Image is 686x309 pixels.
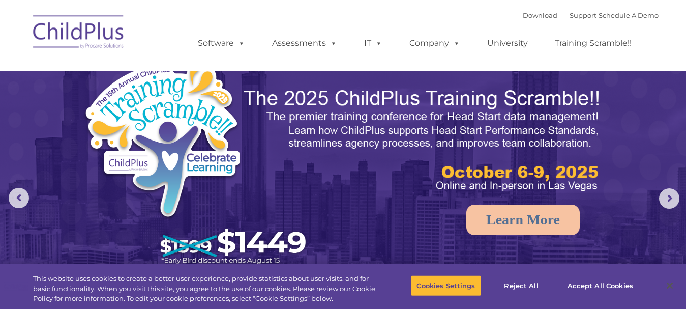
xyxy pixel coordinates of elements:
a: Software [188,33,255,53]
a: University [477,33,538,53]
span: Phone number [141,109,185,117]
span: Last name [141,67,172,75]
font: | [523,11,659,19]
a: Learn More [466,205,580,235]
button: Accept All Cookies [562,275,639,296]
img: ChildPlus by Procare Solutions [28,8,130,59]
a: Support [570,11,596,19]
a: Training Scramble!! [545,33,642,53]
a: Schedule A Demo [599,11,659,19]
button: Reject All [490,275,553,296]
a: Company [399,33,470,53]
button: Cookies Settings [411,275,481,296]
a: Download [523,11,557,19]
div: This website uses cookies to create a better user experience, provide statistics about user visit... [33,274,377,304]
button: Close [659,274,681,297]
a: IT [354,33,393,53]
a: Assessments [262,33,347,53]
